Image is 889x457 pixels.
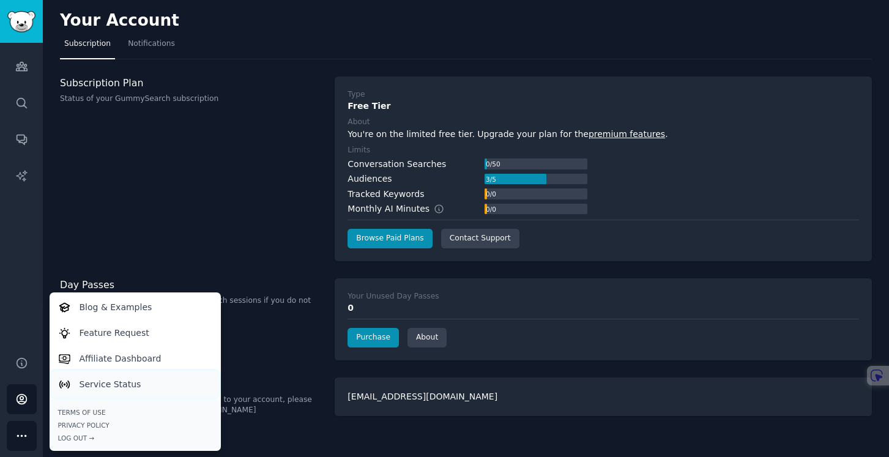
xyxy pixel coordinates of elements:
div: About [348,117,370,128]
div: Audiences [348,173,392,185]
a: Browse Paid Plans [348,229,432,248]
img: GummySearch logo [7,11,35,32]
a: Privacy Policy [58,421,212,429]
div: Log Out → [58,434,212,442]
p: Affiliate Dashboard [80,352,162,365]
div: Free Tier [348,100,859,113]
p: Service Status [80,378,141,391]
h3: Subscription Plan [60,76,322,89]
a: Feature Request [51,320,218,346]
a: Purchase [348,328,399,347]
p: Blog & Examples [80,301,152,314]
h3: Day Passes [60,278,322,291]
div: Your Unused Day Passes [348,291,439,302]
div: 0 / 0 [485,204,497,215]
div: Limits [348,145,370,156]
h2: Your Account [60,11,179,31]
a: About [407,328,447,347]
a: Affiliate Dashboard [51,346,218,371]
p: Status of your GummySearch subscription [60,94,322,105]
div: Conversation Searches [348,158,446,171]
span: Subscription [64,39,111,50]
div: 0 / 0 [485,188,497,199]
div: [EMAIL_ADDRESS][DOMAIN_NAME] [335,377,872,416]
a: Blog & Examples [51,294,218,320]
div: Type [348,89,365,100]
span: Notifications [128,39,175,50]
a: Subscription [60,34,115,59]
a: Notifications [124,34,179,59]
div: You're on the limited free tier. Upgrade your plan for the . [348,128,859,141]
div: Monthly AI Minutes [348,202,457,215]
div: 0 / 50 [485,158,501,169]
div: 0 [348,302,859,314]
a: premium features [589,129,665,139]
div: Tracked Keywords [348,188,424,201]
div: 3 / 5 [485,174,497,185]
a: Terms of Use [58,408,212,417]
a: Service Status [51,371,218,397]
p: Feature Request [80,327,149,340]
a: Contact Support [441,229,519,248]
